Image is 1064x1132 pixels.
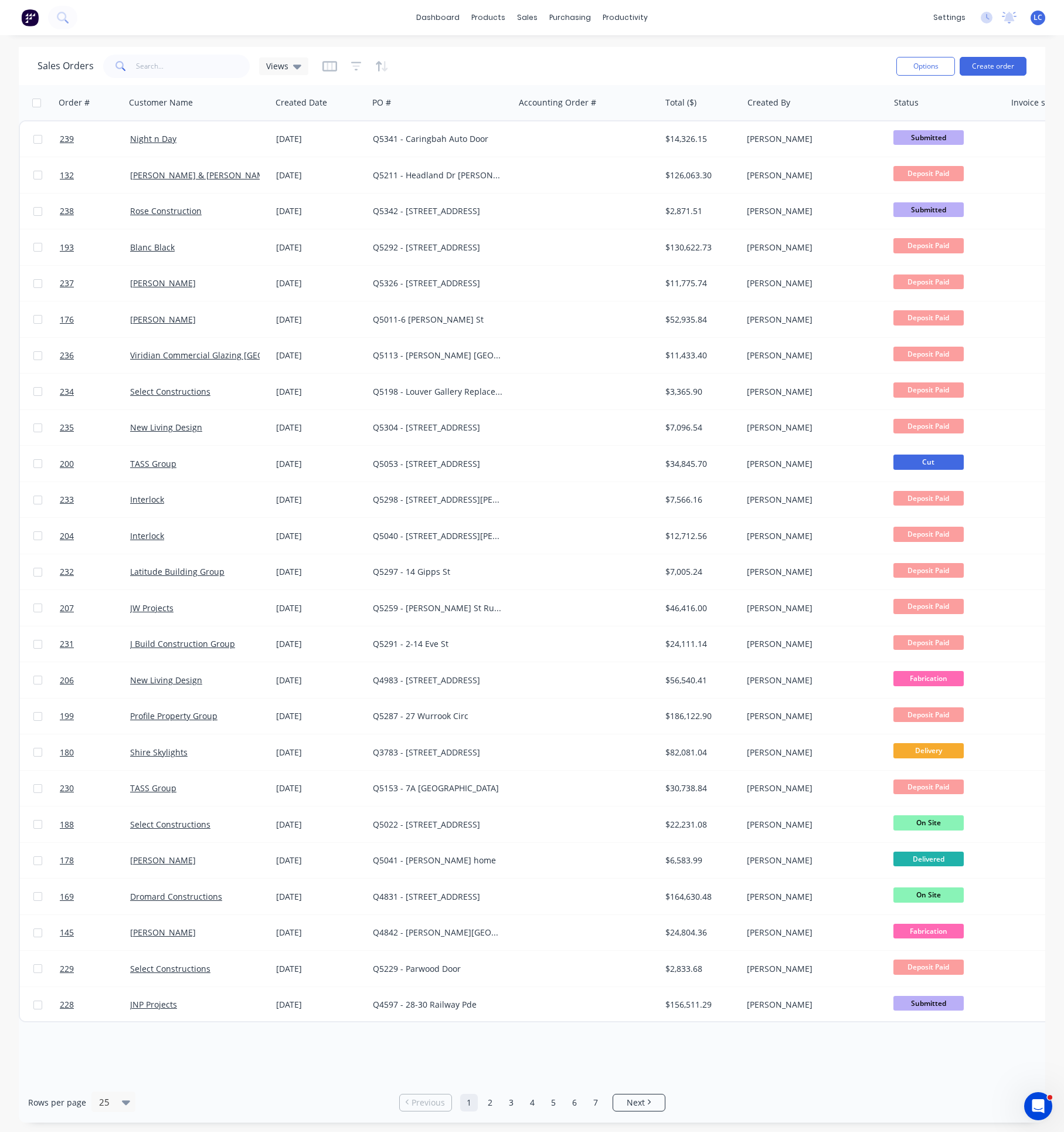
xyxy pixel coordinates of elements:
div: $34,845.70 [665,458,734,470]
div: sales [511,9,543,26]
span: 232 [60,566,74,578]
a: 178 [60,843,130,878]
a: TASS Group [130,782,176,794]
a: Page 5 [545,1094,562,1111]
span: Submitted [893,130,964,145]
a: Select Constructions [130,819,210,830]
div: [DATE] [276,675,363,686]
div: Q5304 - [STREET_ADDRESS] [373,422,503,433]
div: Q4842 - [PERSON_NAME][GEOGRAPHIC_DATA] [373,927,503,938]
div: $130,622.73 [665,242,734,253]
div: $2,871.51 [665,205,734,217]
div: Q3783 - [STREET_ADDRESS] [373,747,503,758]
div: [DATE] [276,170,363,181]
span: Deposit Paid [893,563,964,578]
a: New Living Design [130,422,202,433]
div: [PERSON_NAME] [747,422,877,433]
div: [PERSON_NAME] [747,891,877,903]
span: Deposit Paid [893,419,964,433]
span: Next [627,1097,645,1109]
div: Q5341 - Caringbah Auto Door [373,133,503,145]
div: [DATE] [276,350,363,361]
span: Deposit Paid [893,166,964,181]
div: [DATE] [276,133,363,145]
div: Q5291 - 2-14 Eve St [373,638,503,650]
div: [PERSON_NAME] [747,314,877,326]
div: $22,231.08 [665,819,734,831]
a: Interlock [130,494,164,505]
div: Q5287 - 27 Wurrook Circ [373,710,503,722]
span: 145 [60,927,74,938]
div: $12,712.56 [665,530,734,542]
a: 176 [60,302,130,337]
a: 145 [60,915,130,950]
span: Deposit Paid [893,599,964,614]
span: Deposit Paid [893,707,964,722]
div: $6,583.99 [665,855,734,866]
div: [PERSON_NAME] [747,386,877,398]
span: 235 [60,422,74,433]
div: [PERSON_NAME] [747,277,877,289]
div: [PERSON_NAME] [747,819,877,831]
span: 169 [60,891,74,903]
a: 231 [60,626,130,662]
span: Deposit Paid [893,635,964,650]
span: Fabrication [893,671,964,686]
div: $164,630.48 [665,891,734,903]
div: $52,935.84 [665,314,734,326]
div: $7,566.16 [665,494,734,506]
div: [DATE] [276,566,363,578]
span: Deposit Paid [893,960,964,974]
div: [PERSON_NAME] [747,205,877,217]
div: [PERSON_NAME] [747,170,877,181]
a: New Living Design [130,675,202,686]
div: $2,833.68 [665,963,734,975]
img: Factory [21,9,39,26]
div: [DATE] [276,999,363,1011]
a: 207 [60,591,130,626]
div: Q5022 - [STREET_ADDRESS] [373,819,503,831]
ul: Pagination [395,1094,670,1111]
span: Delivered [893,852,964,866]
span: 236 [60,350,74,361]
div: [PERSON_NAME] [747,133,877,145]
span: On Site [893,887,964,902]
a: Page 1 is your current page [460,1094,478,1111]
div: [DATE] [276,891,363,903]
div: $24,111.14 [665,638,734,650]
span: 193 [60,242,74,253]
span: Submitted [893,996,964,1011]
div: [PERSON_NAME] [747,999,877,1011]
div: Q5011-6 [PERSON_NAME] St [373,314,503,326]
a: Night n Day [130,133,176,144]
div: [PERSON_NAME] [747,782,877,794]
div: $46,416.00 [665,602,734,614]
div: Q5259 - [PERSON_NAME] St Rushcutters Bay [373,602,503,614]
div: Q5198 - Louver Gallery Replacement [373,386,503,398]
a: 238 [60,194,130,229]
div: Q5053 - [STREET_ADDRESS] [373,458,503,470]
span: 178 [60,855,74,866]
div: [DATE] [276,494,363,506]
div: Accounting Order # [519,97,596,109]
div: PO # [372,97,391,109]
button: Create order [960,57,1026,76]
span: 230 [60,782,74,794]
div: [PERSON_NAME] [747,710,877,722]
div: Q5298 - [STREET_ADDRESS][PERSON_NAME] [373,494,503,506]
span: On Site [893,815,964,830]
a: 233 [60,482,130,517]
span: Delivery [893,743,964,758]
a: Viridian Commercial Glazing [GEOGRAPHIC_DATA] [130,350,325,361]
span: Cut [893,455,964,469]
div: [DATE] [276,205,363,217]
a: Previous page [400,1097,451,1109]
span: Deposit Paid [893,274,964,289]
span: 233 [60,494,74,506]
a: 237 [60,266,130,301]
div: [DATE] [276,242,363,253]
iframe: Intercom live chat [1024,1092,1052,1120]
div: $56,540.41 [665,675,734,686]
span: Deposit Paid [893,779,964,794]
a: 200 [60,446,130,482]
